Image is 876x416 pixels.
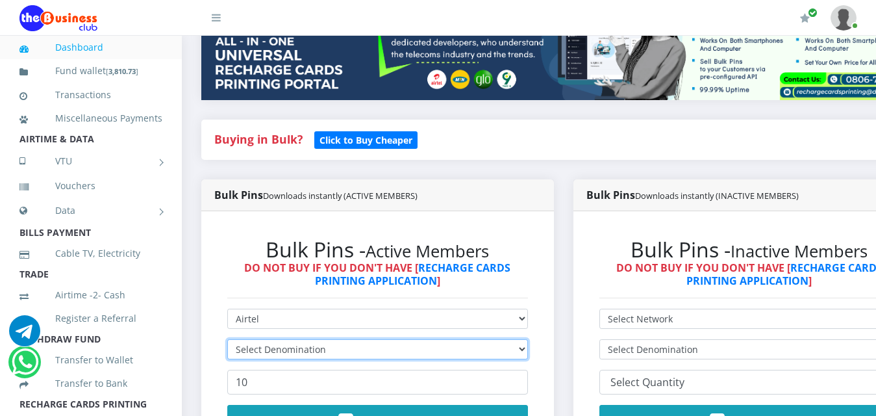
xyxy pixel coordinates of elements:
[366,240,489,263] small: Active Members
[319,134,412,146] b: Click to Buy Cheaper
[831,5,857,31] img: User
[263,190,418,201] small: Downloads instantly (ACTIVE MEMBERS)
[19,145,162,177] a: VTU
[19,103,162,133] a: Miscellaneous Payments
[731,240,868,263] small: Inactive Members
[214,188,418,202] strong: Bulk Pins
[314,131,418,147] a: Click to Buy Cheaper
[9,325,40,346] a: Chat for support
[19,171,162,201] a: Vouchers
[635,190,799,201] small: Downloads instantly (INACTIVE MEMBERS)
[19,304,162,333] a: Register a Referral
[19,80,162,110] a: Transactions
[19,280,162,310] a: Airtime -2- Cash
[108,66,136,76] b: 3,810.73
[586,188,799,202] strong: Bulk Pins
[106,66,138,76] small: [ ]
[19,5,97,31] img: Logo
[19,194,162,227] a: Data
[808,8,818,18] span: Renew/Upgrade Subscription
[214,131,303,147] strong: Buying in Bulk?
[800,13,810,23] i: Renew/Upgrade Subscription
[19,32,162,62] a: Dashboard
[315,261,511,287] a: RECHARGE CARDS PRINTING APPLICATION
[19,56,162,86] a: Fund wallet[3,810.73]
[227,370,528,395] input: Enter Quantity
[227,237,528,262] h2: Bulk Pins -
[12,356,38,378] a: Chat for support
[244,261,510,287] strong: DO NOT BUY IF YOU DON'T HAVE [ ]
[19,369,162,398] a: Transfer to Bank
[19,239,162,268] a: Cable TV, Electricity
[19,345,162,375] a: Transfer to Wallet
